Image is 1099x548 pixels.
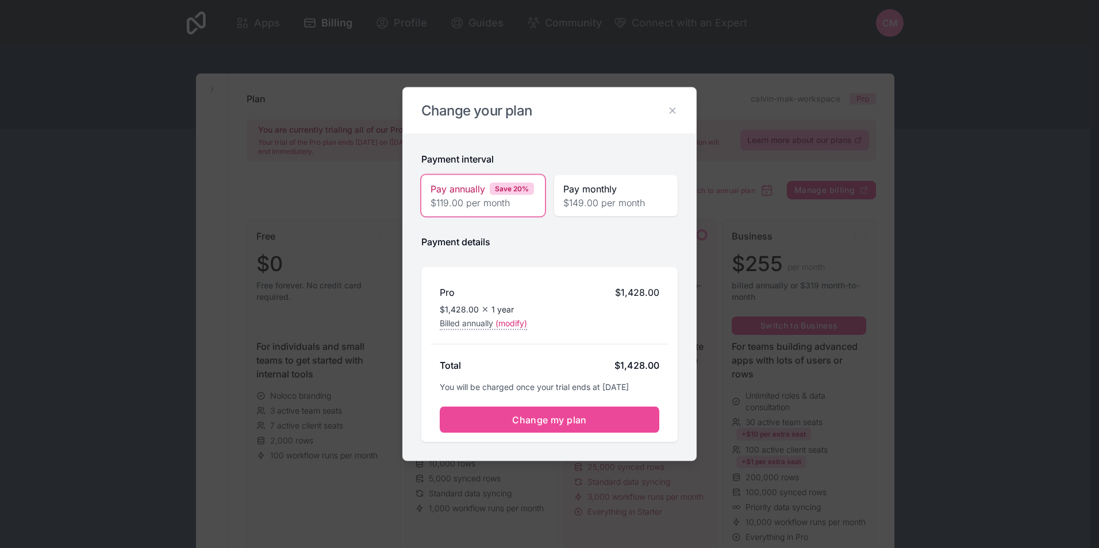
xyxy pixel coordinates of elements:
[615,285,659,299] span: $1,428.00
[440,318,527,330] button: Billed annually(modify)
[431,182,485,196] span: Pay annually
[440,407,659,433] button: Change my plan
[440,318,493,329] span: Billed annually
[563,196,668,210] span: $149.00 per month
[440,285,455,299] h2: Pro
[440,358,461,372] h2: Total
[440,377,659,393] p: You will be charged once your trial ends at [DATE]
[614,358,659,372] div: $1,428.00
[490,183,534,195] div: Save 20%
[495,318,527,329] span: (modify)
[512,414,587,426] span: Change my plan
[421,235,490,249] h2: Payment details
[440,304,479,315] span: $1,428.00
[421,102,678,120] h2: Change your plan
[491,304,514,315] span: 1 year
[563,182,617,196] span: Pay monthly
[431,196,536,210] span: $119.00 per month
[421,152,494,166] h2: Payment interval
